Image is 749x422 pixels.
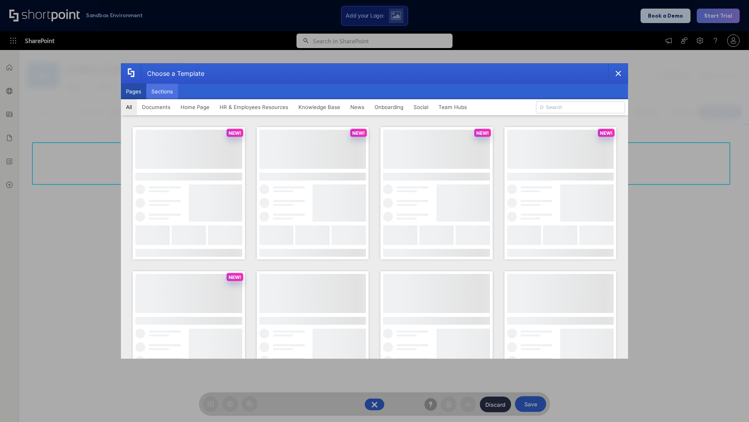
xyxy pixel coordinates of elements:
[121,63,628,359] div: template selector
[600,130,612,136] p: NEW!
[536,102,625,113] input: Search
[146,84,178,99] button: Sections
[433,99,472,115] button: Team Hubs
[176,99,215,115] button: Home Page
[710,384,749,422] iframe: Chat Widget
[293,99,345,115] button: Knowledge Base
[137,99,176,115] button: Documents
[121,99,137,115] button: All
[215,99,293,115] button: HR & Employees Resources
[345,99,369,115] button: News
[141,64,204,83] div: Choose a Template
[229,274,241,280] p: NEW!
[121,84,146,99] button: Pages
[476,130,489,136] p: NEW!
[408,99,433,115] button: Social
[369,99,408,115] button: Onboarding
[352,130,365,136] p: NEW!
[229,130,241,136] p: NEW!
